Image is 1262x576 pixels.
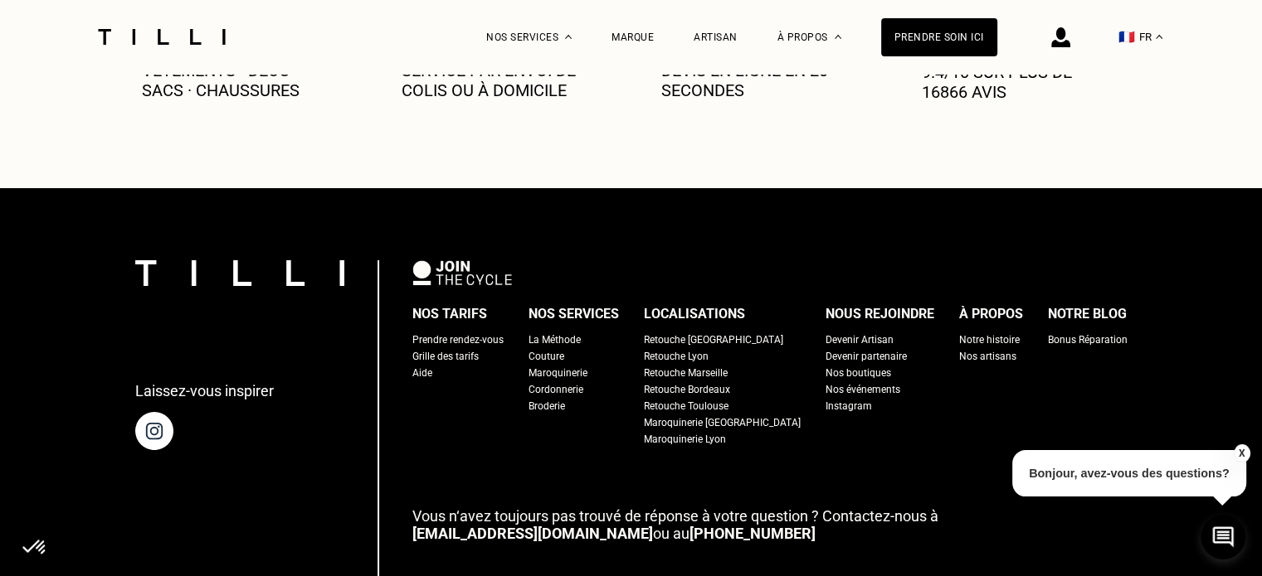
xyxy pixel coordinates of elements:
[412,332,504,348] a: Prendre rendez-vous
[1012,450,1246,496] p: Bonjour, avez-vous des questions?
[959,302,1023,327] div: À propos
[402,61,601,100] p: Service par envoi de colis ou à domicile
[644,332,783,348] a: Retouche [GEOGRAPHIC_DATA]
[529,365,587,381] a: Maroquinerie
[826,302,934,327] div: Nous rejoindre
[92,29,231,45] img: Logo du service de couturière Tilli
[959,332,1020,348] a: Notre histoire
[412,507,938,525] span: Vous n‘avez toujours pas trouvé de réponse à votre question ? Contactez-nous à
[826,332,894,348] a: Devenir Artisan
[1118,29,1135,45] span: 🇫🇷
[1048,332,1128,348] a: Bonus Réparation
[826,348,907,365] a: Devenir partenaire
[412,260,512,285] img: logo Join The Cycle
[612,31,654,43] a: Marque
[644,381,730,398] a: Retouche Bordeaux
[644,431,726,448] a: Maroquinerie Lyon
[661,61,860,100] p: Devis en ligne en 20 secondes
[565,35,572,39] img: Menu déroulant
[412,348,479,365] a: Grille des tarifs
[135,412,173,450] img: page instagram de Tilli une retoucherie à domicile
[529,398,565,414] a: Broderie
[1048,302,1127,327] div: Notre blog
[921,62,1120,102] p: 9.4/10 sur plus de 16866 avis
[529,302,619,327] div: Nos services
[412,507,1128,542] p: ou au
[135,260,344,286] img: logo Tilli
[135,382,274,399] p: Laissez-vous inspirer
[826,398,872,414] a: Instagram
[142,61,341,100] p: Vêtements · Déco · Sacs · Chaussures
[412,365,432,381] a: Aide
[835,35,841,39] img: Menu déroulant à propos
[959,348,1016,365] a: Nos artisans
[881,18,997,56] a: Prendre soin ici
[644,398,728,414] a: Retouche Toulouse
[826,381,900,398] a: Nos événements
[644,302,745,327] div: Localisations
[1233,444,1250,462] button: X
[644,365,728,381] a: Retouche Marseille
[1051,27,1070,47] img: icône connexion
[529,348,564,365] a: Couture
[826,365,891,381] a: Nos boutiques
[644,348,709,365] a: Retouche Lyon
[644,414,801,431] a: Maroquinerie [GEOGRAPHIC_DATA]
[412,302,487,327] div: Nos tarifs
[529,381,583,398] a: Cordonnerie
[412,525,653,542] a: [EMAIL_ADDRESS][DOMAIN_NAME]
[529,332,581,348] a: La Méthode
[694,31,738,43] a: Artisan
[1156,35,1162,39] img: menu déroulant
[689,525,816,542] a: [PHONE_NUMBER]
